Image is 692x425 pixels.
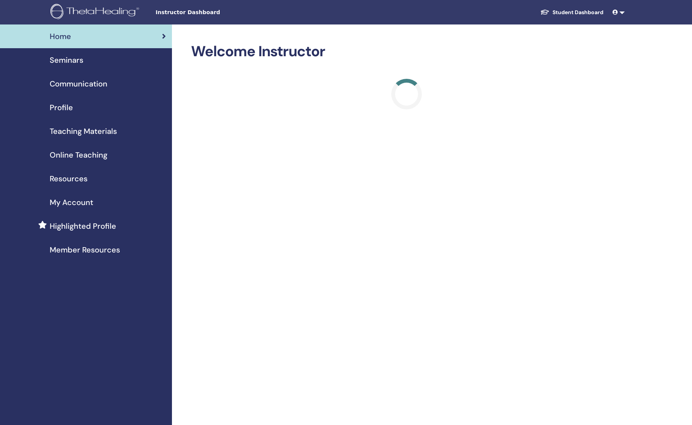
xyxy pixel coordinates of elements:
[50,173,88,184] span: Resources
[50,102,73,113] span: Profile
[191,43,622,60] h2: Welcome Instructor
[50,31,71,42] span: Home
[50,4,142,21] img: logo.png
[50,78,107,90] span: Communication
[540,9,549,15] img: graduation-cap-white.svg
[50,244,120,256] span: Member Resources
[50,149,107,161] span: Online Teaching
[50,54,83,66] span: Seminars
[50,197,93,208] span: My Account
[156,8,270,16] span: Instructor Dashboard
[50,220,116,232] span: Highlighted Profile
[534,5,609,20] a: Student Dashboard
[50,125,117,137] span: Teaching Materials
